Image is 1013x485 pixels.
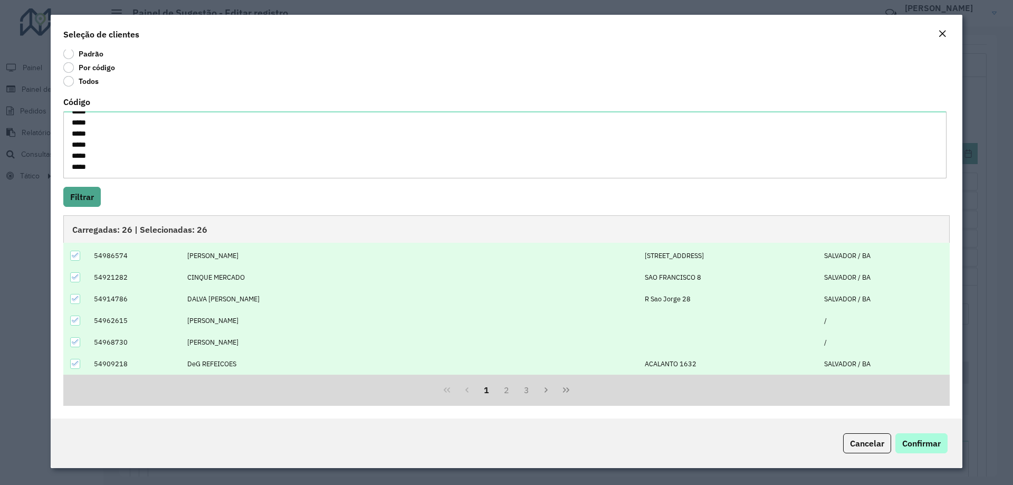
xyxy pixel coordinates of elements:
button: 1 [476,380,496,400]
td: 54968730 [88,331,182,353]
label: Por código [63,62,115,73]
span: Cancelar [850,438,884,449]
td: 54962615 [88,310,182,331]
td: DALVA [PERSON_NAME] [182,288,485,310]
td: 54909218 [88,353,182,375]
button: 2 [496,380,517,400]
td: SALVADOR / BA [818,353,949,375]
span: Confirmar [902,438,941,449]
td: ACALANTO 1632 [639,353,819,375]
td: SALVADOR / BA [818,267,949,288]
label: Padrão [63,49,103,59]
h4: Seleção de clientes [63,28,139,41]
td: [PERSON_NAME] [182,331,485,353]
td: 54986574 [88,245,182,267]
button: Confirmar [895,433,948,453]
td: SAO FRANCISCO 8 [639,267,819,288]
em: Fechar [938,30,947,38]
td: / [818,331,949,353]
td: R Sao Jorge 28 [639,288,819,310]
button: 3 [517,380,537,400]
td: SALVADOR / BA [818,288,949,310]
td: [PERSON_NAME] [182,310,485,331]
button: Close [935,27,950,41]
button: Cancelar [843,433,891,453]
label: Todos [63,76,99,87]
td: / [818,310,949,331]
div: Carregadas: 26 | Selecionadas: 26 [63,215,950,243]
td: [STREET_ADDRESS] [639,245,819,267]
button: Last Page [556,380,576,400]
td: 54921282 [88,267,182,288]
td: SALVADOR / BA [818,245,949,267]
button: Filtrar [63,187,101,207]
td: 54914786 [88,288,182,310]
td: [PERSON_NAME] [182,245,485,267]
button: Next Page [537,380,557,400]
td: CINQUE MERCADO [182,267,485,288]
label: Código [63,96,90,108]
td: DeG REFEICOES [182,353,485,375]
